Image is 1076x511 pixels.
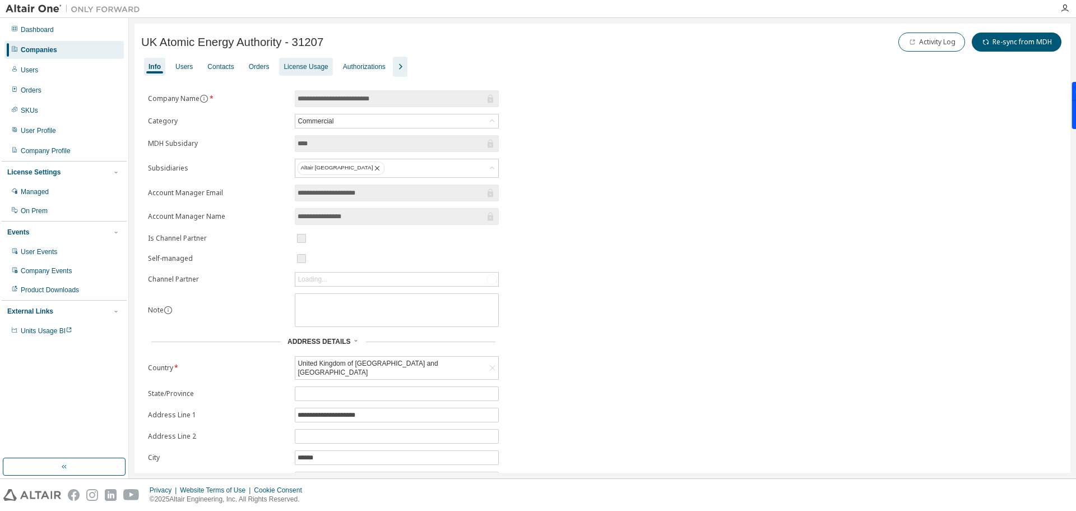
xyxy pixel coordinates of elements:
[148,411,288,420] label: Address Line 1
[148,363,288,372] label: Country
[148,432,288,441] label: Address Line 2
[295,357,498,379] div: United Kingdom of [GEOGRAPHIC_DATA] and [GEOGRAPHIC_DATA]
[21,126,56,135] div: User Profile
[21,247,57,256] div: User Events
[105,489,117,501] img: linkedin.svg
[86,489,98,501] img: instagram.svg
[21,327,72,335] span: Units Usage BI
[148,117,288,126] label: Category
[207,62,234,71] div: Contacts
[295,159,498,177] div: Altair [GEOGRAPHIC_DATA]
[123,489,140,501] img: youtube.svg
[148,254,288,263] label: Self-managed
[3,489,61,501] img: altair_logo.svg
[148,94,288,103] label: Company Name
[150,495,309,504] p: © 2025 Altair Engineering, Inc. All Rights Reserved.
[21,66,38,75] div: Users
[295,114,498,128] div: Commercial
[180,486,254,495] div: Website Terms of Use
[148,234,288,243] label: Is Channel Partner
[284,62,328,71] div: License Usage
[148,139,288,148] label: MDH Subsidary
[298,275,327,284] div: Loading...
[7,228,29,237] div: Events
[21,286,79,294] div: Product Downloads
[296,115,335,127] div: Commercial
[148,389,288,398] label: State/Province
[21,106,38,115] div: SKUs
[141,36,323,49] span: UK Atomic Energy Authority - 31207
[343,62,386,71] div: Authorizations
[7,307,53,316] div: External Links
[175,62,193,71] div: Users
[296,357,486,379] div: United Kingdom of [GEOGRAPHIC_DATA] and [GEOGRAPHIC_DATA]
[295,273,498,286] div: Loading...
[148,212,288,221] label: Account Manager Name
[7,168,61,177] div: License Settings
[254,486,308,495] div: Cookie Consent
[249,62,270,71] div: Orders
[298,162,384,175] div: Altair [GEOGRAPHIC_DATA]
[200,94,208,103] button: information
[68,489,80,501] img: facebook.svg
[6,3,146,15] img: Altair One
[21,45,57,54] div: Companies
[21,187,49,196] div: Managed
[21,206,48,215] div: On Prem
[148,305,164,315] label: Note
[287,338,350,346] span: Address Details
[150,486,180,495] div: Privacy
[148,164,288,173] label: Subsidiaries
[164,306,173,315] button: information
[898,33,965,52] button: Activity Log
[21,86,41,95] div: Orders
[149,62,161,71] div: Info
[21,146,71,155] div: Company Profile
[148,188,288,197] label: Account Manager Email
[972,33,1061,52] button: Re-sync from MDH
[148,453,288,462] label: City
[21,25,54,34] div: Dashboard
[148,275,288,284] label: Channel Partner
[21,266,72,275] div: Company Events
